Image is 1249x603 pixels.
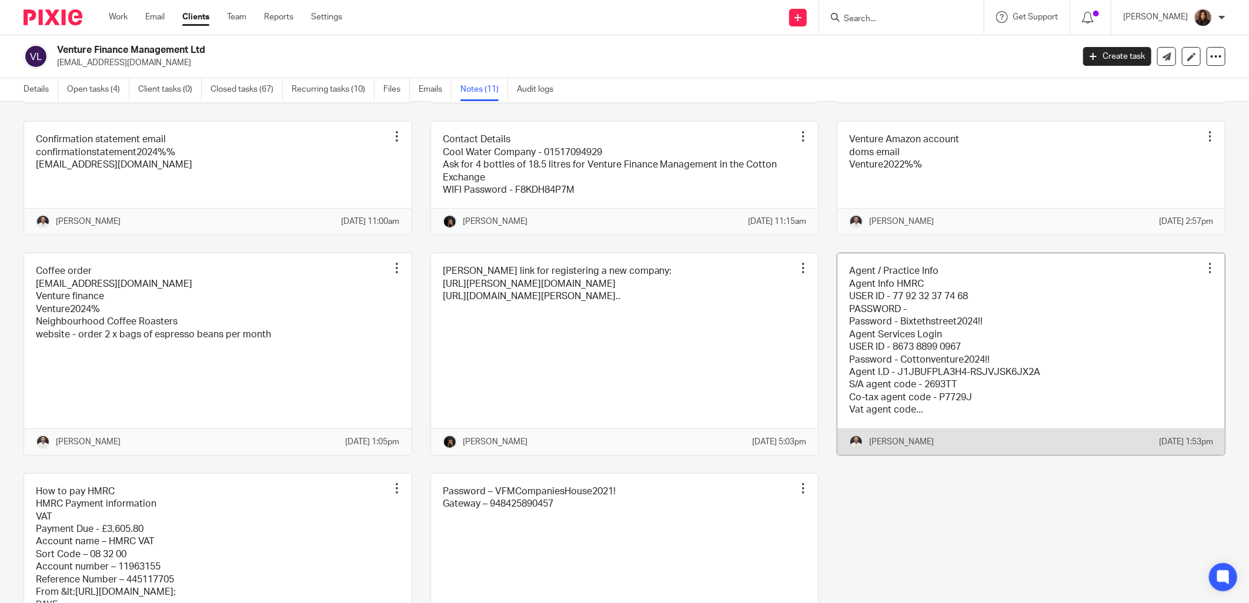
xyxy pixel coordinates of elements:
p: [DATE] 11:00am [342,216,400,227]
a: Email [145,11,165,23]
a: Files [383,78,410,101]
p: [PERSON_NAME] [56,216,121,227]
img: dom%20slack.jpg [36,435,50,449]
a: Details [24,78,58,101]
img: Headshot.jpg [1194,8,1213,27]
p: [PERSON_NAME] [463,436,527,448]
a: Settings [311,11,342,23]
p: [PERSON_NAME] [56,436,121,448]
a: Team [227,11,246,23]
img: dom%20slack.jpg [849,215,863,229]
a: Clients [182,11,209,23]
a: Audit logs [517,78,562,101]
a: Emails [419,78,452,101]
a: Closed tasks (67) [211,78,283,101]
p: [DATE] 1:05pm [346,436,400,448]
p: [DATE] 2:57pm [1159,216,1213,227]
p: [EMAIL_ADDRESS][DOMAIN_NAME] [57,57,1066,69]
input: Search [843,14,949,25]
img: 455A9867.jpg [443,215,457,229]
h2: Venture Finance Management Ltd [57,44,864,56]
img: dom%20slack.jpg [849,435,863,449]
a: Open tasks (4) [67,78,129,101]
p: [PERSON_NAME] [869,436,934,448]
p: [PERSON_NAME] [463,216,527,227]
img: svg%3E [24,44,48,69]
p: [DATE] 1:53pm [1159,436,1213,448]
a: Recurring tasks (10) [292,78,375,101]
p: [DATE] 5:03pm [752,436,806,448]
a: Notes (11) [460,78,508,101]
a: Reports [264,11,293,23]
img: 455A9867.jpg [443,435,457,449]
p: [DATE] 11:15am [748,216,806,227]
img: Pixie [24,9,82,25]
span: Get Support [1013,13,1058,21]
a: Client tasks (0) [138,78,202,101]
a: Work [109,11,128,23]
p: [PERSON_NAME] [1123,11,1188,23]
a: Create task [1083,47,1151,66]
p: [PERSON_NAME] [869,216,934,227]
img: dom%20slack.jpg [36,215,50,229]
